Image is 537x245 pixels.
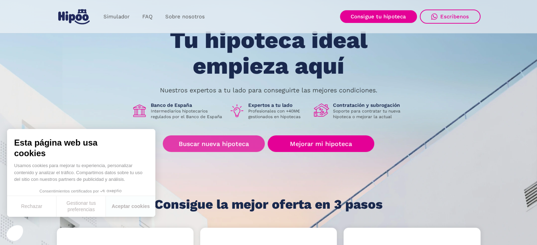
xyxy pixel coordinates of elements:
p: Nuestros expertos a tu lado para conseguirte las mejores condiciones. [160,87,377,93]
h1: Expertos a tu lado [248,102,308,108]
a: Sobre nosotros [159,10,211,24]
a: FAQ [136,10,159,24]
div: Escríbenos [440,13,469,20]
h1: Tu hipoteca ideal empieza aquí [135,27,402,79]
h1: Banco de España [151,102,223,108]
p: Soporte para contratar tu nueva hipoteca o mejorar la actual [333,108,406,120]
a: Buscar nueva hipoteca [163,135,265,152]
a: home [57,6,91,27]
h1: Consigue la mejor oferta en 3 pasos [154,197,383,212]
a: Simulador [97,10,136,24]
p: Intermediarios hipotecarios regulados por el Banco de España [151,108,223,120]
h1: Contratación y subrogación [333,102,406,108]
p: Profesionales con +40M€ gestionados en hipotecas [248,108,308,120]
a: Consigue tu hipoteca [340,10,417,23]
a: Escríbenos [420,10,481,24]
a: Mejorar mi hipoteca [268,135,374,152]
